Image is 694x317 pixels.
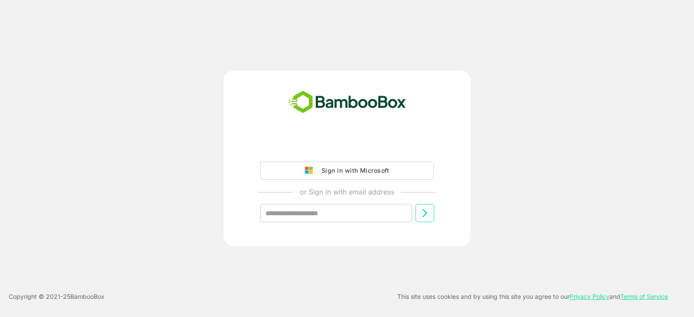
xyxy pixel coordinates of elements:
[317,165,389,176] div: Sign in with Microsoft
[284,88,411,116] img: bamboobox
[305,167,317,175] img: google
[570,293,609,300] a: Privacy Policy
[300,187,394,197] p: or Sign in with email address
[397,291,668,302] p: This site uses cookies and by using this site you agree to our and
[9,291,105,302] p: Copyright © 2021- 25 BambooBox
[260,162,434,180] button: Sign in with Microsoft
[620,293,668,300] a: Terms of Service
